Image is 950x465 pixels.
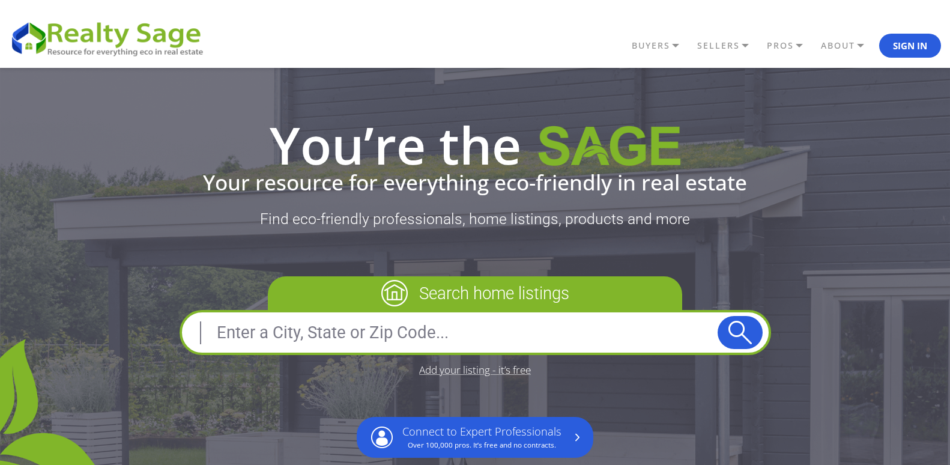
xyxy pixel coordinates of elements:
a: ABOUT [818,35,879,56]
img: REALTY SAGE [9,18,213,58]
a: Connect to Expert ProfessionalsOver 100,000 pros. It’s free and no contracts. [357,417,593,458]
p: Find eco-friendly professionals, home listings, products and more [9,210,941,228]
small: Over 100,000 pros. It’s free and no contracts. [408,440,556,449]
div: Your resource for everything eco-friendly in real estate [9,172,941,193]
a: PROS [764,35,818,56]
h1: You’re the [9,120,941,171]
a: SELLERS [694,35,764,56]
a: Add your listing - it’s free [419,365,531,375]
button: Sign In [879,34,941,58]
p: Search home listings [268,276,682,310]
img: Realty Sage [538,126,680,171]
div: Connect to Expert Professionals [402,425,561,449]
a: BUYERS [629,35,694,56]
input: Enter a City, State or Zip Code... [188,318,718,347]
